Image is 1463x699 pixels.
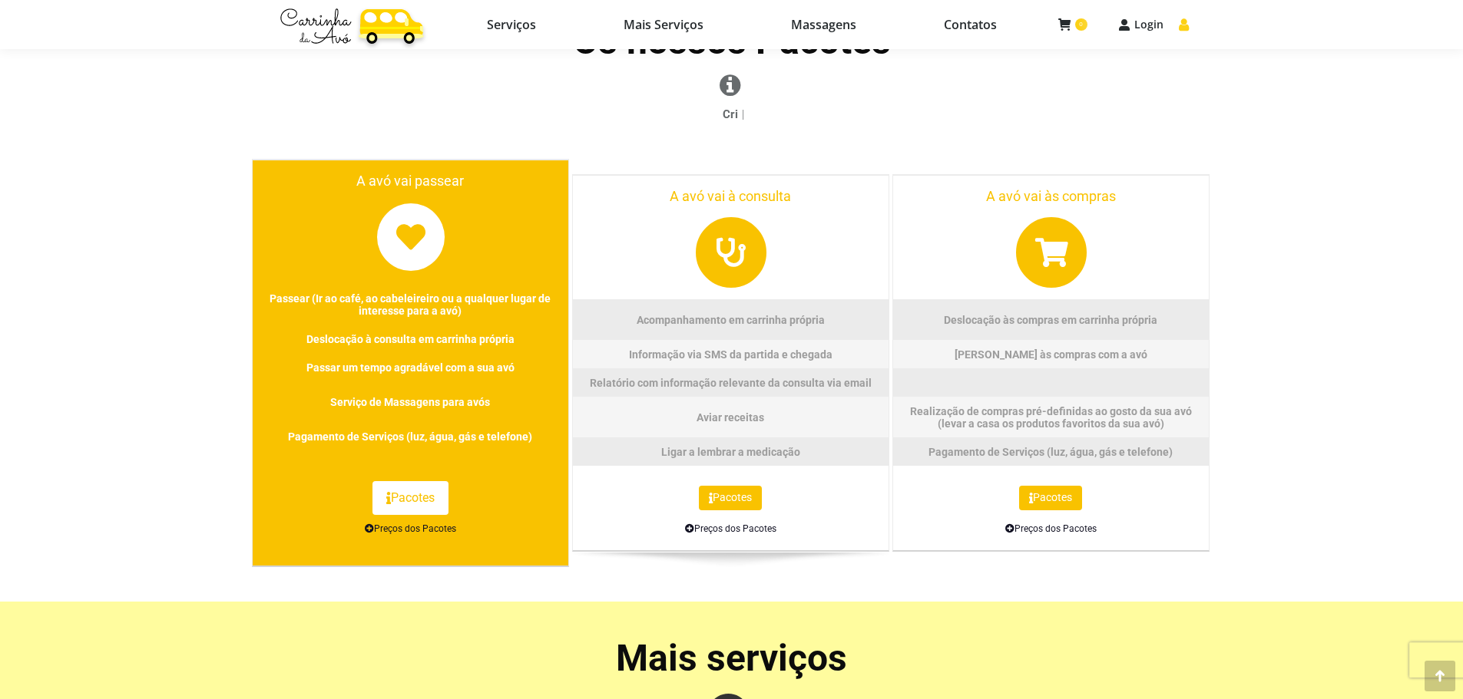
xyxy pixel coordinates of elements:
span: 0 [1075,18,1087,31]
span: Serviços [487,17,536,32]
a: Preços dos Pacotes [1005,523,1097,534]
h3: A avó vai passear [253,175,568,187]
a: Pacotes [699,486,762,510]
div: Relatório com informação relevante da consulta via email [577,376,885,389]
div: Pagamento de Serviços (luz, água, gás e telefone) [257,430,564,443]
span: Massagens [791,17,856,32]
span: Pacotes [1029,490,1072,507]
span: | [742,107,744,121]
div: Ligar a lembrar a medicação [577,445,885,458]
div: Acompanhamento em carrinha própria [577,307,885,332]
h2: Mais serviços [252,636,1212,680]
h3: A avó vai às compras [893,190,1209,203]
a: Pacotes [372,481,448,515]
div: Realização de compras pré-definidas ao gosto da sua avó (levar a casa os produtos favoritos da su... [897,404,1205,430]
div: Deslocação às compras em carrinha própria [897,307,1205,332]
div: Aviar receitas [577,404,885,430]
span: Cri [723,105,738,124]
a: Contatos [904,14,1037,35]
a: Massagens [751,14,896,35]
span: Pacotes [386,490,435,507]
h3: A avó vai à consulta [573,190,889,203]
a: Preços dos Pacotes [685,523,776,534]
div: Passear (Ir ao café, ao cabeleireiro ou a qualquer lugar de interesse para a avó) [257,292,564,317]
a: Pacotes [1019,486,1082,510]
div: Passar um tempo agradável com a sua avó [257,361,564,374]
a: Serviços [447,14,576,35]
a: Mais Serviços [584,14,743,35]
span: Pacotes [709,490,752,507]
span: Contatos [944,17,997,32]
a: Login [1118,18,1163,31]
a: Preços dos Pacotes [365,523,456,534]
div: Informação via SMS da partida e chegada [577,348,885,361]
img: Carrinha da Avó [275,1,428,49]
span: Mais Serviços [624,17,703,32]
div: Deslocação à consulta em carrinha própria [257,332,564,345]
a: 0 [1058,18,1087,31]
div: [PERSON_NAME] às compras com a avó [897,348,1205,361]
div: Serviço de Massagens para avós [257,389,564,414]
div: Pagamento de Serviços (luz, água, gás e telefone) [897,445,1205,458]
